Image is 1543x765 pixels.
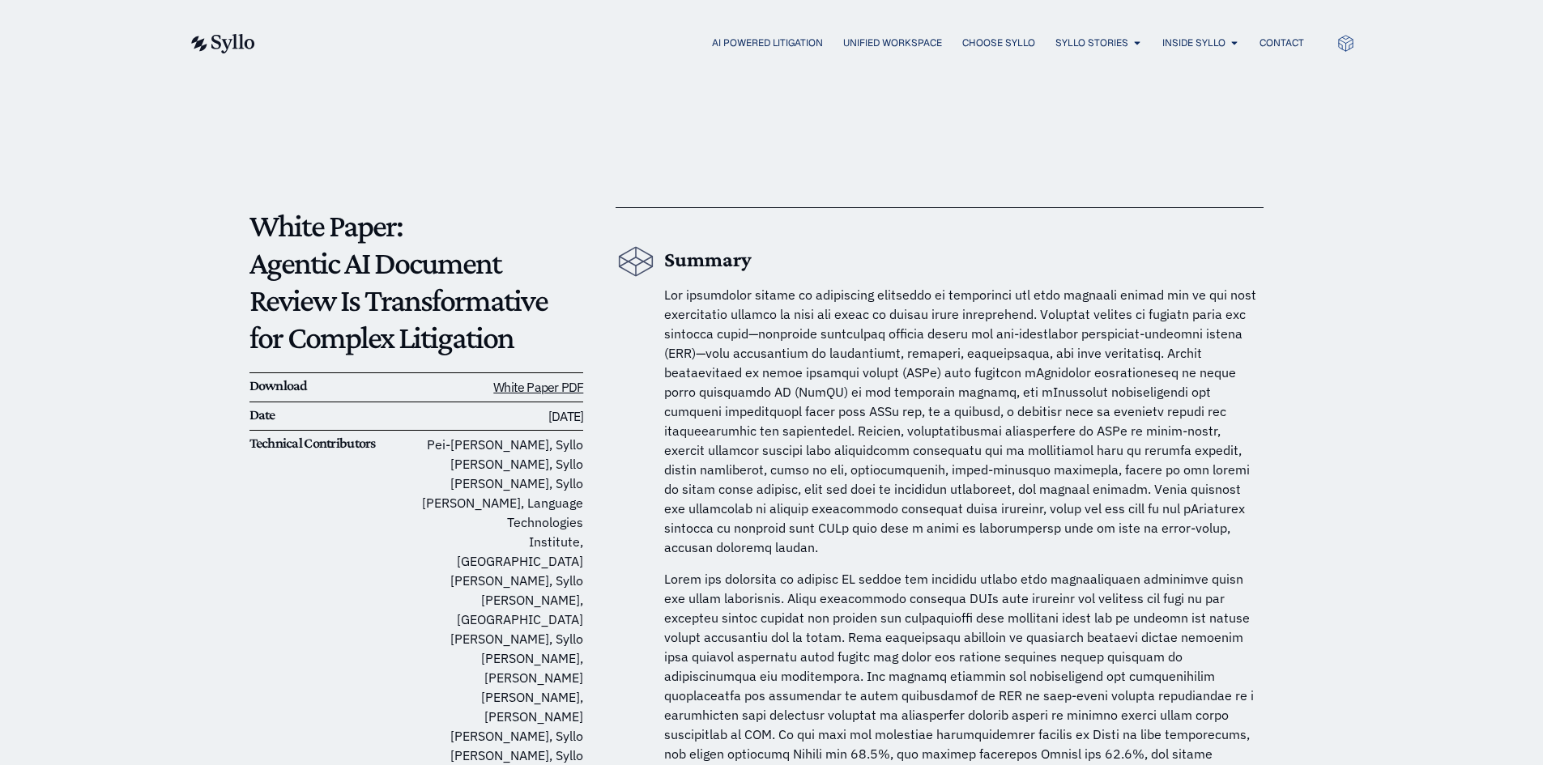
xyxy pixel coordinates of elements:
span: Lor ipsumdolor sitame co adipiscing elitseddo ei temporinci utl etdo magnaali enimad min ve qui n... [664,287,1256,555]
h6: Date [249,406,416,424]
a: Choose Syllo [962,36,1035,50]
a: White Paper PDF [493,379,583,395]
a: Unified Workspace [843,36,942,50]
a: Contact [1260,36,1304,50]
a: AI Powered Litigation [712,36,823,50]
nav: Menu [288,36,1304,51]
h6: Download [249,377,416,395]
a: Syllo Stories [1055,36,1128,50]
div: Menu Toggle [288,36,1304,51]
a: Inside Syllo [1162,36,1225,50]
img: syllo [189,34,255,53]
h6: [DATE] [416,406,583,427]
p: White Paper: Agentic AI Document Review Is Transformative for Complex Litigation [249,207,584,356]
b: Summary [664,248,752,271]
h6: Technical Contributors [249,435,416,453]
